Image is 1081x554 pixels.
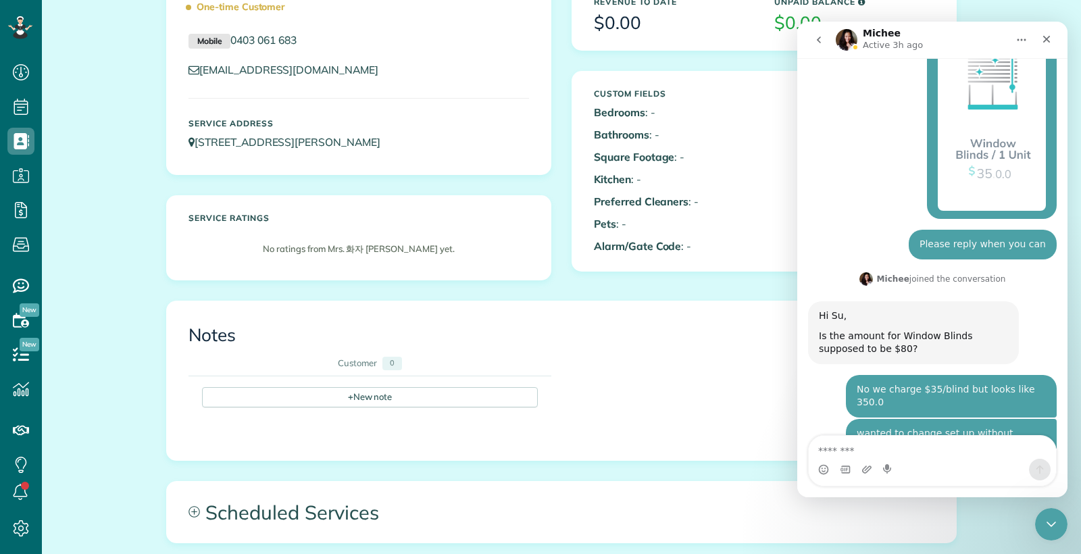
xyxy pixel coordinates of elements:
[594,127,754,143] p: : -
[188,135,393,149] a: [STREET_ADDRESS][PERSON_NAME]
[594,105,754,120] p: : -
[202,387,538,407] div: New note
[594,194,754,209] p: : -
[188,63,391,76] a: [EMAIL_ADDRESS][DOMAIN_NAME]
[594,239,681,253] b: Alarm/Gate Code
[594,105,645,119] b: Bedrooms
[195,243,522,255] p: No ratings from Mrs. 화자 [PERSON_NAME] yet.
[594,217,616,230] b: Pets
[594,150,674,163] b: Square Footage
[594,149,754,165] p: : -
[338,357,377,370] div: Customer
[594,216,754,232] p: : -
[167,482,956,543] a: Scheduled Services
[188,33,297,47] a: Mobile0403 061 683
[594,172,754,187] p: : -
[594,128,649,141] b: Bathrooms
[20,303,39,317] span: New
[594,14,754,33] h3: $0.00
[188,213,529,222] h5: Service ratings
[594,172,631,186] b: Kitchen
[188,326,934,345] h3: Notes
[774,14,934,33] h3: $0.00
[382,357,402,370] div: 0
[594,195,688,208] b: Preferred Cleaners
[1035,508,1067,540] iframe: Intercom live chat
[348,391,353,403] span: +
[594,238,754,254] p: : -
[797,22,1067,497] iframe: Intercom live chat
[20,338,39,351] span: New
[594,89,754,98] h5: Custom Fields
[188,34,230,49] small: Mobile
[188,119,529,128] h5: Service Address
